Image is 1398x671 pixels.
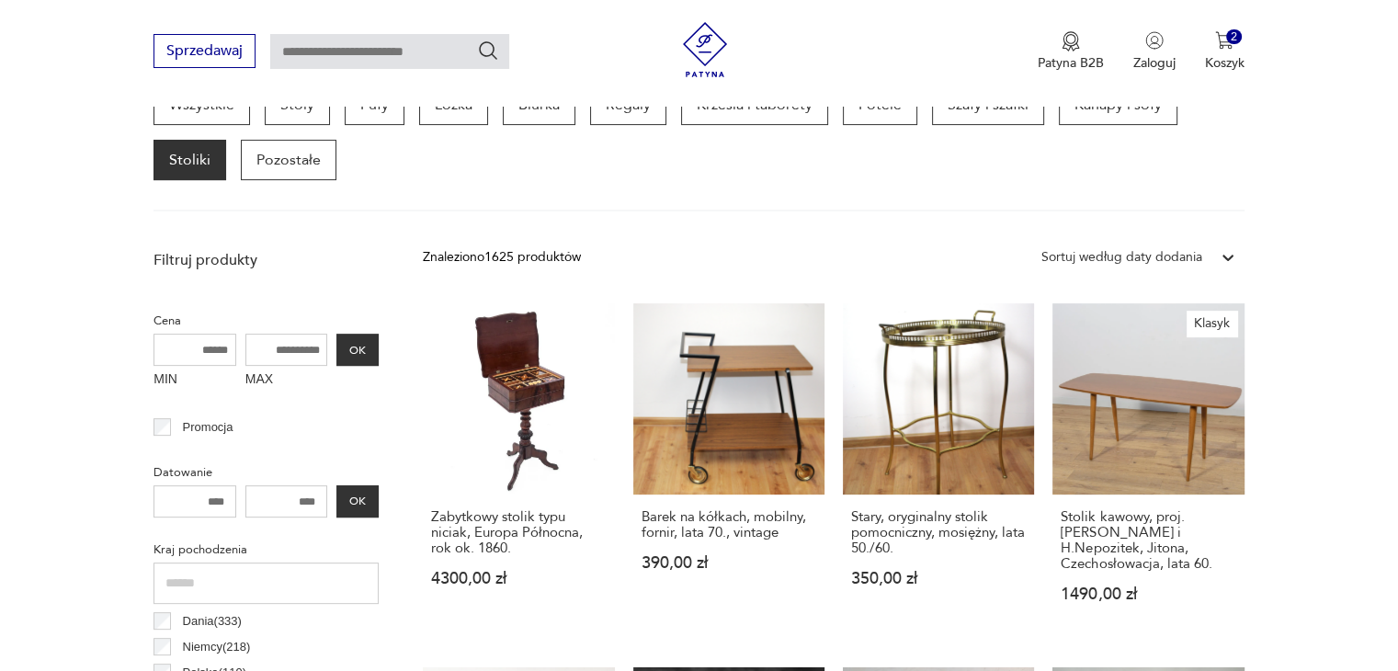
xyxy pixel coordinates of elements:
[477,40,499,62] button: Szukaj
[1215,31,1233,50] img: Ikona koszyka
[183,417,233,438] p: Promocja
[183,611,242,631] p: Dania ( 333 )
[1052,303,1244,638] a: KlasykStolik kawowy, proj. B. Landsman i H.Nepozitek, Jitona, Czechosłowacja, lata 60.Stolik kawo...
[431,571,606,586] p: 4300,00 zł
[336,334,379,366] button: OK
[153,311,379,331] p: Cena
[1133,31,1176,72] button: Zaloguj
[1226,29,1242,45] div: 2
[851,571,1026,586] p: 350,00 zł
[153,540,379,560] p: Kraj pochodzenia
[1061,586,1235,602] p: 1490,00 zł
[336,485,379,517] button: OK
[1205,31,1245,72] button: 2Koszyk
[153,140,226,180] a: Stoliki
[642,555,816,571] p: 390,00 zł
[1133,54,1176,72] p: Zaloguj
[1041,247,1202,267] div: Sortuj według daty dodania
[423,247,581,267] div: Znaleziono 1625 produktów
[153,46,256,59] a: Sprzedawaj
[241,140,336,180] a: Pozostałe
[851,509,1026,556] h3: Stary, oryginalny stolik pomocniczny, mosiężny, lata 50./60.
[1038,31,1104,72] a: Ikona medaluPatyna B2B
[642,509,816,540] h3: Barek na kółkach, mobilny, fornir, lata 70., vintage
[843,303,1034,638] a: Stary, oryginalny stolik pomocniczny, mosiężny, lata 50./60.Stary, oryginalny stolik pomocniczny,...
[153,366,236,395] label: MIN
[1038,54,1104,72] p: Patyna B2B
[633,303,824,638] a: Barek na kółkach, mobilny, fornir, lata 70., vintageBarek na kółkach, mobilny, fornir, lata 70., ...
[431,509,606,556] h3: Zabytkowy stolik typu niciak, Europa Północna, rok ok. 1860.
[153,462,379,483] p: Datowanie
[1145,31,1164,50] img: Ikonka użytkownika
[1205,54,1245,72] p: Koszyk
[423,303,614,638] a: Zabytkowy stolik typu niciak, Europa Północna, rok ok. 1860.Zabytkowy stolik typu niciak, Europa ...
[183,637,251,657] p: Niemcy ( 218 )
[1061,509,1235,572] h3: Stolik kawowy, proj. [PERSON_NAME] i H.Nepozitek, Jitona, Czechosłowacja, lata 60.
[1062,31,1080,51] img: Ikona medalu
[153,34,256,68] button: Sprzedawaj
[245,366,328,395] label: MAX
[153,250,379,270] p: Filtruj produkty
[677,22,733,77] img: Patyna - sklep z meblami i dekoracjami vintage
[1038,31,1104,72] button: Patyna B2B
